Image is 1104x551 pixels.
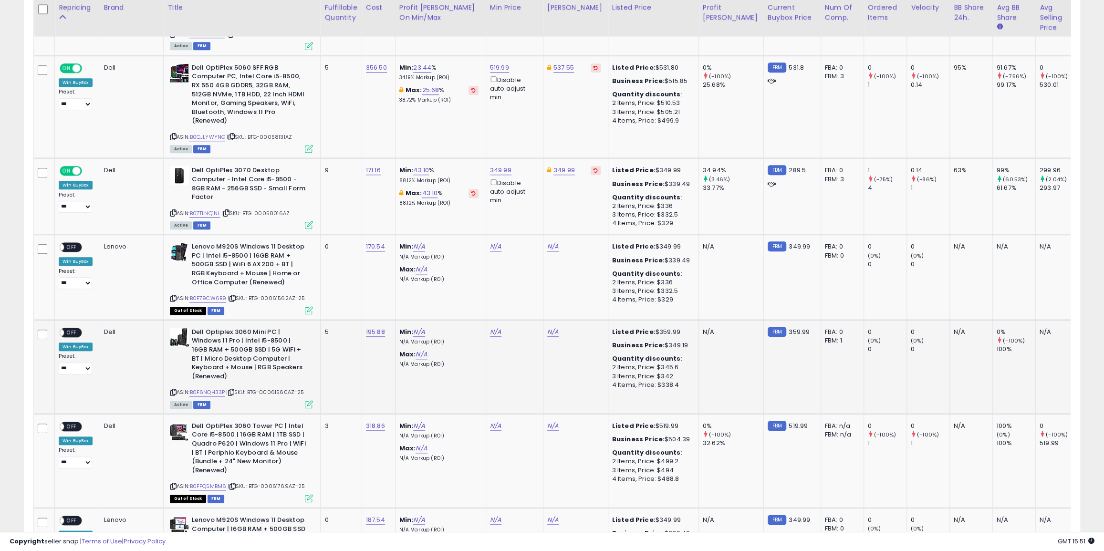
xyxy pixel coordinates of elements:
div: 0 [868,242,906,251]
span: OFF [81,64,96,72]
div: 25.68% [703,81,763,89]
span: | SKU: BTG-00058131AZ [227,133,292,141]
b: Min: [399,242,414,251]
div: $349.99 [612,166,691,175]
div: 0 [868,328,906,336]
div: 2 Items, Price: $336 [612,278,691,287]
a: B0CJLYWYNG [189,133,225,141]
div: FBA: 0 [825,328,856,336]
b: Listed Price: [612,421,656,430]
b: Max: [406,188,422,198]
span: 349.99 [789,242,810,251]
small: (2.04%) [1046,176,1067,183]
div: : [612,354,691,363]
div: Dell [104,63,156,72]
div: 4 Items, Price: $329 [612,295,691,304]
div: 3 [324,422,354,430]
span: FBM [193,221,210,229]
div: Win BuyBox [59,343,93,351]
div: Dell [104,422,156,430]
b: Business Price: [612,76,665,85]
a: 23.44 [413,63,431,73]
div: Preset: [59,89,93,110]
span: All listings currently available for purchase on Amazon [170,145,192,153]
div: 9 [324,166,354,175]
div: 100% [997,439,1035,447]
div: 34.94% [703,166,763,175]
a: N/A [413,242,425,251]
a: N/A [416,265,427,274]
div: : [612,270,691,278]
div: ASIN: [170,63,313,152]
small: FBM [768,515,786,525]
div: Preset: [59,268,93,290]
b: Quantity discounts [612,193,681,202]
div: 2 Items, Price: $345.6 [612,363,691,372]
p: N/A Markup (ROI) [399,339,479,345]
div: $339.49 [612,180,691,188]
b: Min: [399,421,414,430]
a: 349.99 [553,166,575,175]
span: All listings that are currently out of stock and unavailable for purchase on Amazon [170,307,206,315]
span: | SKU: BTG-00061560AZ-25 [226,388,304,396]
div: ASIN: [170,242,313,313]
div: FBM: 3 [825,72,856,81]
div: 519.99 [1040,439,1078,447]
div: FBA: n/a [825,422,856,430]
div: : [612,193,691,202]
div: 2 Items, Price: $499.2 [612,457,691,466]
span: ON [61,64,73,72]
p: N/A Markup (ROI) [399,276,479,283]
div: 0 [1040,422,1078,430]
small: FBM [768,241,786,251]
div: Win BuyBox [59,437,93,445]
b: Business Price: [612,179,665,188]
div: ASIN: [170,422,313,501]
div: FBA: 0 [825,242,856,251]
small: (0%) [911,252,924,260]
div: % [399,86,479,104]
img: 51cI43AHBCL._SL40_.jpg [170,422,189,441]
b: Min: [399,166,414,175]
a: N/A [413,421,425,431]
span: | SKU: BTG-00061769AZ-25 [228,482,305,490]
div: Listed Price [612,3,695,13]
span: FBM [193,42,210,50]
b: Min: [399,63,414,72]
b: Listed Price: [612,242,656,251]
div: ASIN: [170,328,313,407]
span: OFF [64,517,79,525]
div: 1 [868,81,906,89]
div: Title [167,3,316,13]
div: $349.99 [612,242,691,251]
a: 187.54 [366,515,385,525]
a: N/A [547,327,559,337]
div: Ordered Items [868,3,903,23]
div: 0 [911,516,949,524]
div: 4 Items, Price: $329 [612,219,691,228]
a: N/A [416,350,427,359]
div: Cost [366,3,391,13]
div: 0 [868,260,906,269]
b: Listed Price: [612,515,656,524]
a: 356.50 [366,63,387,73]
span: FBM [208,307,225,315]
span: 531.8 [789,63,804,72]
div: 4 Items, Price: $499.9 [612,116,691,125]
div: FBA: 0 [825,166,856,175]
div: 0% [703,422,763,430]
img: 418daDufeES._SL40_.jpg [170,166,189,185]
small: (0%) [997,431,1010,438]
div: FBM: 1 [825,336,856,345]
img: 51Dyi3JecqL._SL40_.jpg [170,516,189,535]
div: Brand [104,3,160,13]
b: Min: [399,515,414,524]
div: $339.49 [612,256,691,265]
b: Quantity discounts [612,354,681,363]
span: 349.99 [789,515,810,524]
div: 99.17% [997,81,1035,89]
div: 2 Items, Price: $336 [612,202,691,210]
a: B0F6NQH33P [189,388,225,396]
b: Quantity discounts [612,448,681,457]
div: $519.99 [612,422,691,430]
